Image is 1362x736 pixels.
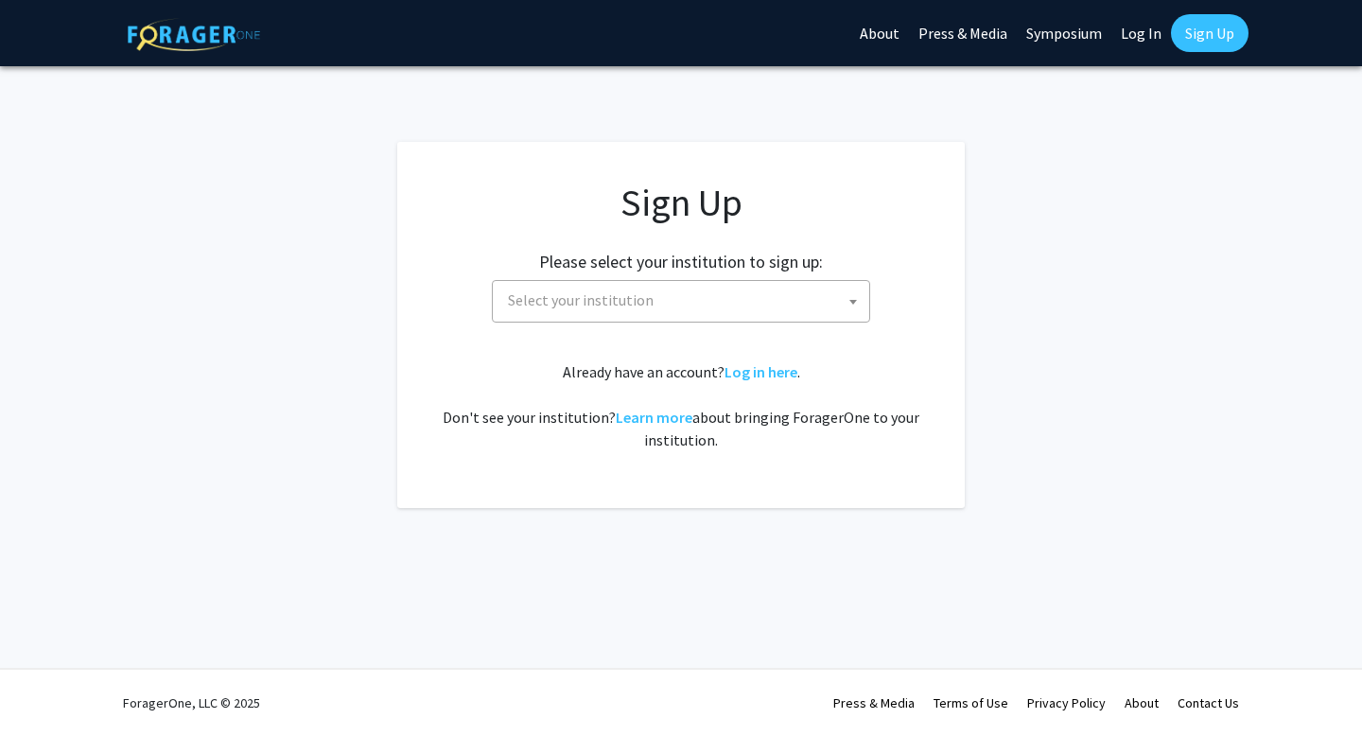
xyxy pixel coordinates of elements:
[435,360,927,451] div: Already have an account? . Don't see your institution? about bringing ForagerOne to your institut...
[1178,694,1239,711] a: Contact Us
[934,694,1008,711] a: Terms of Use
[539,252,823,272] h2: Please select your institution to sign up:
[435,180,927,225] h1: Sign Up
[833,694,915,711] a: Press & Media
[128,18,260,51] img: ForagerOne Logo
[725,362,797,381] a: Log in here
[1171,14,1248,52] a: Sign Up
[500,281,869,320] span: Select your institution
[492,280,870,323] span: Select your institution
[123,670,260,736] div: ForagerOne, LLC © 2025
[1125,694,1159,711] a: About
[508,290,654,309] span: Select your institution
[616,408,692,427] a: Learn more about bringing ForagerOne to your institution
[1027,694,1106,711] a: Privacy Policy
